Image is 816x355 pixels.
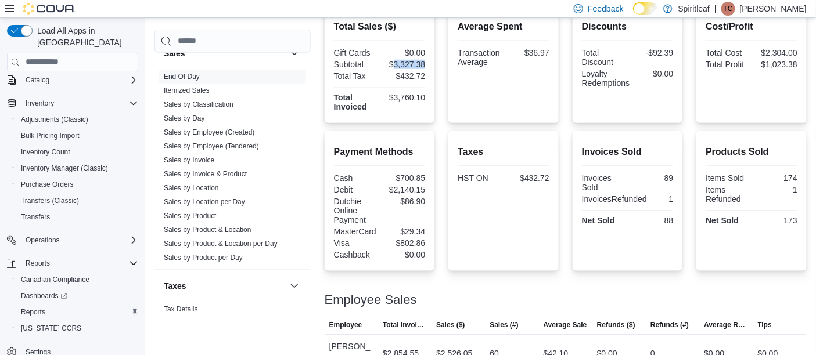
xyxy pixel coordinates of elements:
h2: Payment Methods [334,145,426,159]
h2: Taxes [458,145,549,159]
div: $3,760.10 [382,93,426,102]
a: Transfers [16,210,55,224]
div: $29.34 [382,227,426,236]
button: Taxes [287,278,301,292]
span: Sales by Location per Day [164,197,245,206]
div: $700.85 [382,173,426,183]
h2: Invoices Sold [582,145,674,159]
span: Bulk Pricing Import [16,129,138,143]
p: | [714,2,717,16]
button: Catalog [2,72,143,88]
span: Sales by Product [164,211,217,220]
button: Operations [2,232,143,248]
div: $0.00 [382,250,426,259]
div: $0.00 [382,48,426,57]
div: Items Refunded [706,185,749,204]
button: [US_STATE] CCRS [12,320,143,336]
a: Sales by Invoice & Product [164,169,247,178]
span: Refunds (#) [650,320,689,329]
button: Operations [21,233,64,247]
button: Inventory [21,96,59,110]
a: Dashboards [12,288,143,304]
div: 1 [652,194,673,204]
h3: Sales [164,47,185,59]
span: Inventory Manager (Classic) [16,161,138,175]
span: Sales by Product & Location [164,224,251,234]
span: Total Invoiced [383,320,427,329]
div: 88 [630,216,674,225]
strong: Net Sold [582,216,615,225]
p: Spiritleaf [678,2,710,16]
span: Sales ($) [436,320,465,329]
div: Cash [334,173,378,183]
a: Sales by Employee (Created) [164,128,255,136]
p: [PERSON_NAME] [740,2,807,16]
button: Catalog [21,73,54,87]
a: Itemized Sales [164,86,210,94]
a: Sales by Product [164,211,217,219]
span: Adjustments (Classic) [16,113,138,126]
span: Sales by Employee (Tendered) [164,141,259,150]
div: MasterCard [334,227,378,236]
span: Operations [21,233,138,247]
span: Inventory Manager (Classic) [21,164,108,173]
div: Taxes [154,302,311,334]
span: Reports [21,256,138,270]
span: Adjustments (Classic) [21,115,88,124]
span: [US_STATE] CCRS [21,324,81,333]
a: Sales by Invoice [164,155,214,164]
h2: Discounts [582,20,674,34]
div: Gift Cards [334,48,378,57]
a: Transfers (Classic) [16,194,84,208]
a: Adjustments (Classic) [16,113,93,126]
div: $36.97 [506,48,549,57]
div: -$92.39 [630,48,674,57]
span: Tax Exemptions [164,318,213,327]
a: Bulk Pricing Import [16,129,84,143]
input: Dark Mode [633,2,657,15]
h2: Average Spent [458,20,549,34]
div: Cashback [334,250,378,259]
h2: Products Sold [706,145,797,159]
a: Canadian Compliance [16,273,94,287]
span: Washington CCRS [16,321,138,335]
span: Itemized Sales [164,85,210,95]
div: Sales [154,69,311,269]
a: [US_STATE] CCRS [16,321,86,335]
span: TC [724,2,733,16]
div: Subtotal [334,60,378,69]
div: Total Tax [334,71,378,81]
span: Inventory Count [16,145,138,159]
span: Inventory [21,96,138,110]
div: Invoices Sold [582,173,626,192]
span: Catalog [21,73,138,87]
span: Sales (#) [490,320,518,329]
strong: Total Invoiced [334,93,367,111]
span: Average Sale [544,320,587,329]
span: Purchase Orders [21,180,74,189]
div: Debit [334,185,378,194]
h3: Taxes [164,280,186,291]
div: Total Profit [706,60,749,69]
span: Sales by Product per Day [164,252,243,262]
div: $0.00 [634,69,673,78]
button: Inventory [2,95,143,111]
span: Tax Details [164,304,198,313]
div: Trevor C [721,2,735,16]
span: Sales by Location [164,183,219,192]
button: Transfers (Classic) [12,193,143,209]
span: Reports [21,307,45,317]
span: Purchase Orders [16,178,138,191]
h3: Employee Sales [325,293,417,307]
span: Sales by Invoice [164,155,214,164]
button: Inventory Count [12,144,143,160]
div: $432.72 [382,71,426,81]
a: Sales by Classification [164,100,233,108]
h2: Cost/Profit [706,20,797,34]
a: Sales by Employee (Tendered) [164,142,259,150]
span: Feedback [588,3,623,15]
a: Reports [16,305,50,319]
div: Loyalty Redemptions [582,69,630,88]
strong: Net Sold [706,216,739,225]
